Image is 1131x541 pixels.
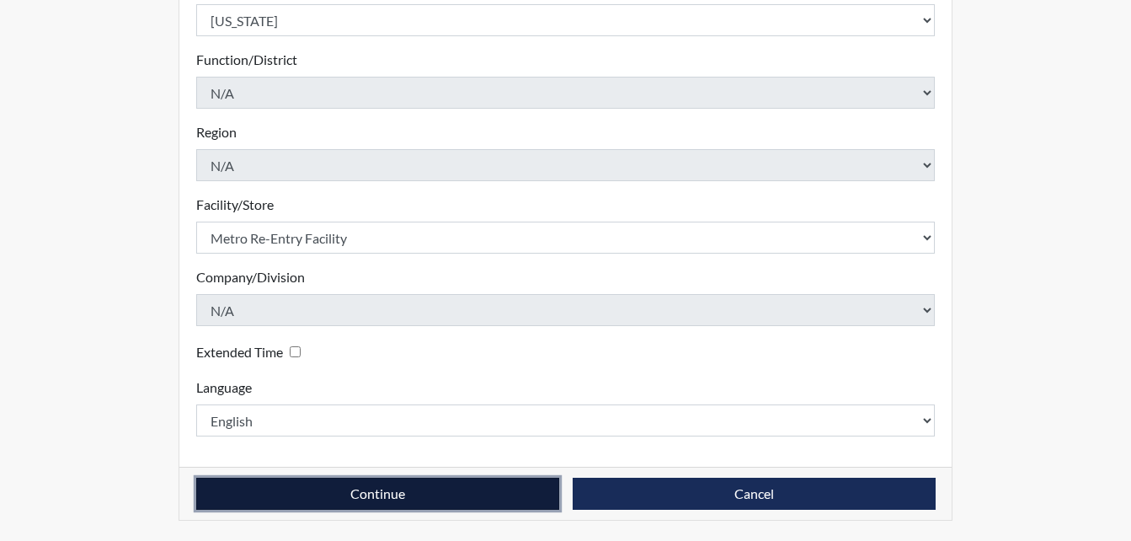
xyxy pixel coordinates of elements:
label: Language [196,378,252,398]
div: Checking this box will provide the interviewee with an accomodation of extra time to answer each ... [196,340,307,364]
label: Facility/Store [196,195,274,215]
button: Cancel [573,478,936,510]
label: Region [196,122,237,142]
button: Continue [196,478,559,510]
label: Function/District [196,50,297,70]
label: Company/Division [196,267,305,287]
label: Extended Time [196,342,283,362]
